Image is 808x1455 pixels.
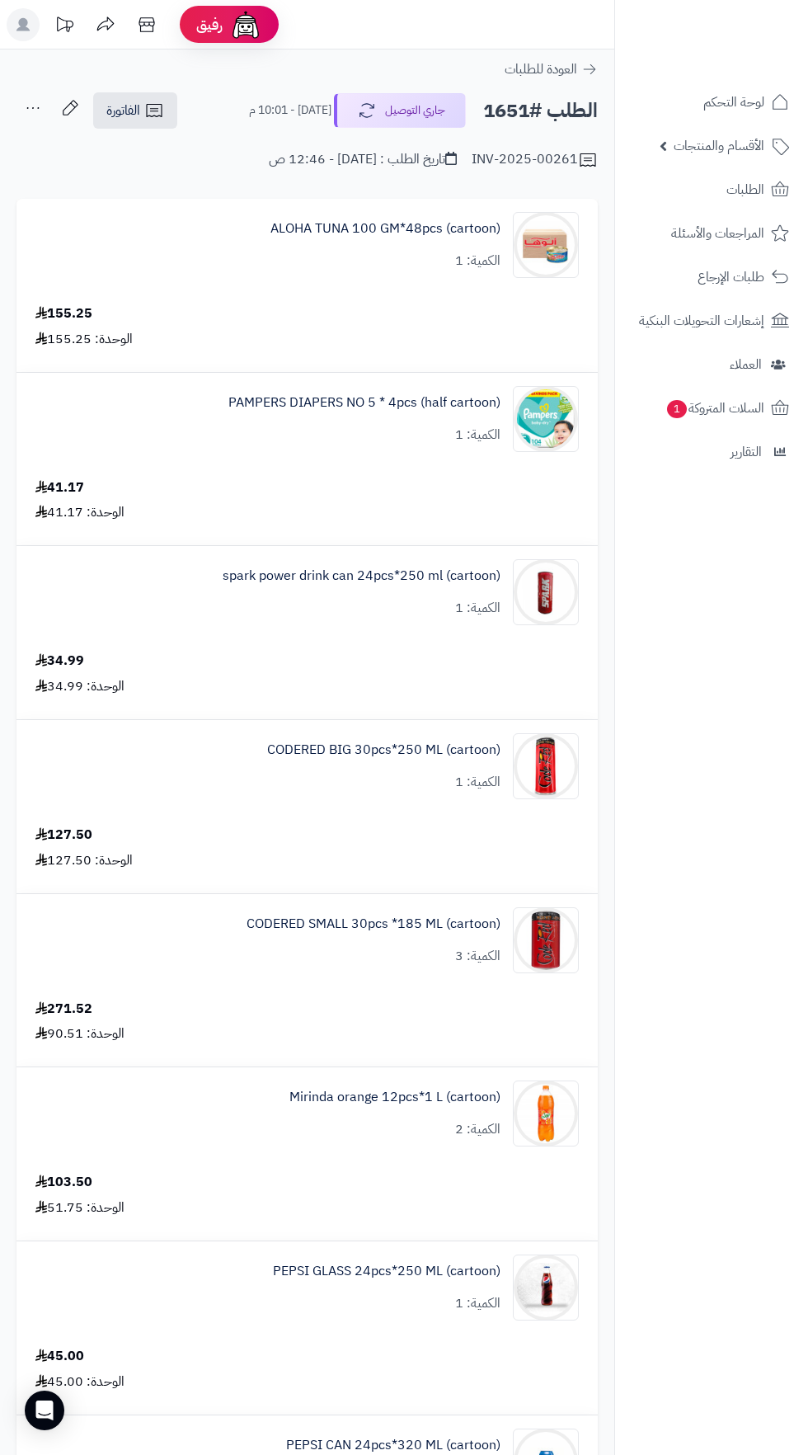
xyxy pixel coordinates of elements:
img: 1747593678-DaKbZ61wuzMtU803GphcjBnbaGIFEyWR-90x90.jpg [514,1255,578,1321]
a: Mirinda orange 12pcs*1 L (cartoon) [289,1088,500,1107]
span: الطلبات [726,178,764,201]
a: طلبات الإرجاع [625,257,798,297]
span: التقارير [730,440,762,464]
div: الكمية: 1 [455,1294,500,1313]
span: إشعارات التحويلات البنكية [639,309,764,332]
span: العودة للطلبات [505,59,577,79]
button: جاري التوصيل [334,93,466,128]
img: 1747536125-51jkufB9faL._AC_SL1000-90x90.jpg [514,733,578,799]
a: العملاء [625,345,798,384]
div: الوحدة: 90.51 [35,1024,124,1043]
img: 1747574948-012000802850_1-90x90.jpg [514,1081,578,1147]
span: لوحة التحكم [703,91,764,114]
a: المراجعات والأسئلة [625,214,798,253]
h2: الطلب #1651 [483,94,598,128]
a: الطلبات [625,170,798,210]
a: تحديثات المنصة [44,8,85,45]
div: الكمية: 3 [455,947,500,966]
span: العملاء [730,353,762,376]
div: الكمية: 1 [455,252,500,271]
div: 45.00 [35,1347,84,1366]
div: الوحدة: 45.00 [35,1373,124,1391]
div: الوحدة: 51.75 [35,1198,124,1217]
a: PEPSI GLASS 24pcs*250 ML (cartoon) [273,1262,500,1281]
img: 1747517517-f85b5201-d493-429b-b138-9978c401-90x90.jpg [514,559,578,625]
span: 1 [667,400,687,418]
a: الفاتورة [93,92,177,129]
a: CODERED BIG 30pcs*250 ML (cartoon) [267,741,500,760]
a: العودة للطلبات [505,59,598,79]
div: 127.50 [35,826,92,845]
small: [DATE] - 10:01 م [249,102,331,119]
div: الكمية: 1 [455,426,500,445]
div: الوحدة: 155.25 [35,330,133,349]
img: 1747536337-61lY7EtfpmL._AC_SL1500-90x90.jpg [514,907,578,973]
div: الوحدة: 41.17 [35,503,124,522]
a: إشعارات التحويلات البنكية [625,301,798,341]
a: السلات المتروكة1 [625,388,798,428]
a: PAMPERS DIAPERS NO 5 * 4pcs (half cartoon) [228,393,500,412]
div: INV-2025-00261 [472,150,598,170]
img: ai-face.png [229,8,262,41]
div: Open Intercom Messenger [25,1391,64,1430]
img: logo-2.png [696,45,792,79]
div: 103.50 [35,1173,92,1192]
img: 1747287290-Screenshot%202025-05-15%20083356-90x90.jpg [514,212,578,278]
a: ALOHA TUNA 100 GM*48pcs (cartoon) [270,219,500,238]
div: تاريخ الطلب : [DATE] - 12:46 ص [269,150,457,169]
div: الوحدة: 127.50 [35,851,133,870]
div: الكمية: 2 [455,1120,500,1139]
a: spark power drink can 24pcs*250 ml (cartoon) [223,567,500,586]
div: 271.52 [35,1000,92,1019]
div: الكمية: 1 [455,599,500,618]
a: لوحة التحكم [625,82,798,122]
span: الفاتورة [106,101,140,120]
img: 1747461958-81DdJFaZ2vL._AC_SL1500-90x90.jpg [514,386,578,452]
a: PEPSI CAN 24pcs*320 ML (cartoon) [286,1436,500,1455]
span: رفيق [196,15,223,35]
a: CODERED SMALL 30pcs *185 ML (cartoon) [247,915,500,934]
span: المراجعات والأسئلة [671,222,764,245]
div: الوحدة: 34.99 [35,677,124,696]
span: طلبات الإرجاع [698,266,764,289]
a: التقارير [625,432,798,472]
div: 41.17 [35,478,84,497]
div: الكمية: 1 [455,773,500,792]
div: 34.99 [35,652,84,671]
span: الأقسام والمنتجات [674,134,764,158]
div: 155.25 [35,304,92,323]
span: السلات المتروكة [665,397,764,420]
